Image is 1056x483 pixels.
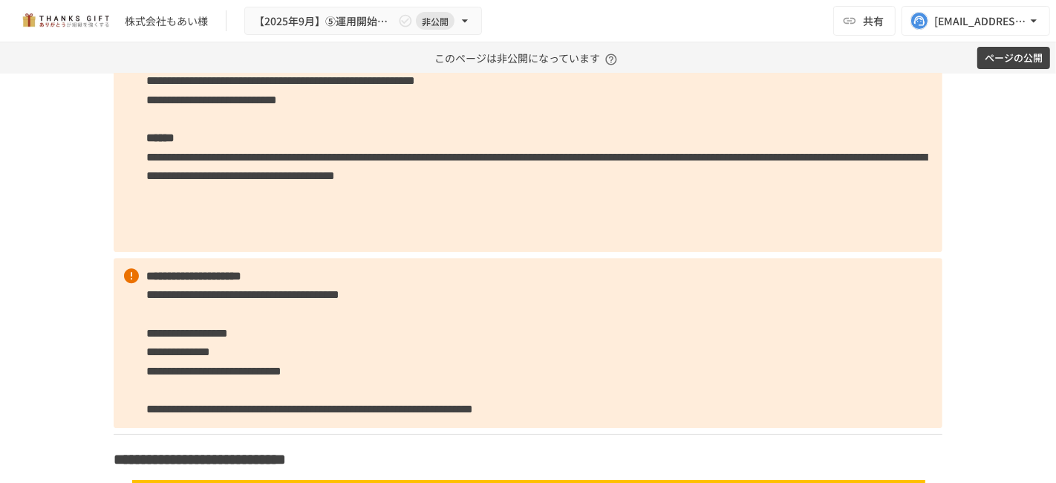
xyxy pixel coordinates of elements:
button: 共有 [833,6,896,36]
button: 【2025年9月】⑤運用開始後2回目振り返りMTG非公開 [244,7,482,36]
button: [EMAIL_ADDRESS][DOMAIN_NAME] [902,6,1050,36]
span: 非公開 [416,13,454,29]
div: 株式会社もあい様 [125,13,208,29]
img: mMP1OxWUAhQbsRWCurg7vIHe5HqDpP7qZo7fRoNLXQh [18,9,113,33]
span: 【2025年9月】⑤運用開始後2回目振り返りMTG [254,12,395,30]
p: このページは非公開になっています [435,42,622,74]
button: ページの公開 [977,47,1050,70]
span: 共有 [863,13,884,29]
div: [EMAIL_ADDRESS][DOMAIN_NAME] [934,12,1026,30]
